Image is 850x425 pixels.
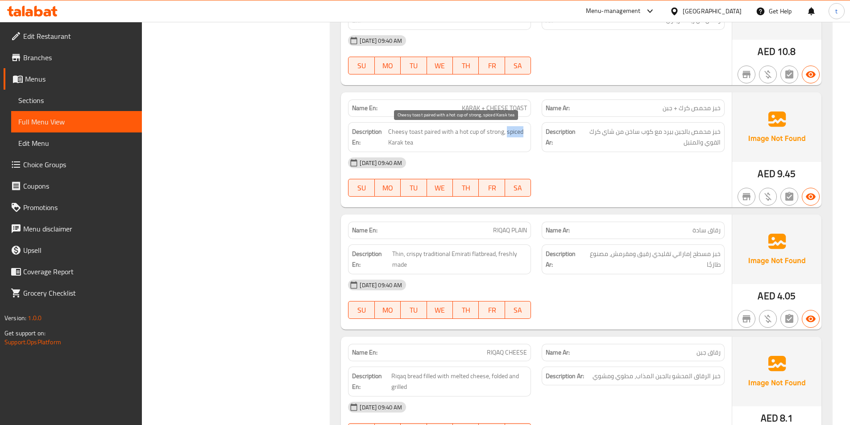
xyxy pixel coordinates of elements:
a: Upsell [4,239,142,261]
a: Support.OpsPlatform [4,336,61,348]
button: TU [401,301,427,319]
a: Sections [11,90,142,111]
span: Choice Groups [23,159,135,170]
span: AED [758,43,775,60]
button: Not branch specific item [738,188,755,206]
strong: Description En: [352,4,382,26]
span: رقاق جبن [697,348,721,357]
img: Ae5nvW7+0k+MAAAAAElFTkSuQmCC [732,92,821,162]
button: Available [802,188,820,206]
span: Menu disclaimer [23,223,135,234]
button: Not has choices [780,188,798,206]
span: خبز محمص بالجبن بيرد مع كوب ساخن من شاي كرك القوي والمتبل [580,126,721,148]
span: WE [431,182,449,194]
span: 9.45 [777,165,796,182]
span: 1.0.0 [28,312,41,324]
button: FR [479,179,505,197]
span: Get support on: [4,327,46,339]
button: FR [479,301,505,319]
span: 4.05 [777,287,796,305]
span: FR [482,304,501,317]
a: Edit Restaurant [4,25,142,47]
span: Cheesy toast paired with a hot cup of strong, spiced Karak tea [388,126,527,148]
button: TH [453,57,479,74]
span: TU [404,59,423,72]
a: Full Menu View [11,111,142,132]
strong: Name Ar: [546,348,570,357]
span: AED [758,287,775,305]
button: Not branch specific item [738,310,755,328]
strong: Name En: [352,348,377,357]
span: KARAK + CHEESE TOAST [462,103,527,113]
a: Grocery Checklist [4,282,142,304]
strong: Description Ar: [546,126,578,148]
button: TH [453,179,479,197]
span: Thin, crispy traditional Emirati flatbread, freshly made [392,248,527,270]
span: RIQAQ PLAIN [493,226,527,235]
strong: Name En: [352,226,377,235]
button: Available [802,310,820,328]
span: خبز مسطح إماراتي تقليدي رقيق ومقرمش، مصنوع طازجًا [584,248,721,270]
span: Upsell [23,245,135,256]
span: SA [509,304,527,317]
button: SA [505,57,531,74]
a: Choice Groups [4,154,142,175]
span: [DATE] 09:40 AM [356,159,406,167]
button: Not has choices [780,66,798,83]
button: TH [453,301,479,319]
button: Purchased item [759,310,777,328]
strong: Description En: [352,126,386,148]
div: Menu-management [586,6,641,17]
span: t [835,6,838,16]
span: TH [456,182,475,194]
span: Edit Restaurant [23,31,135,41]
span: Edit Menu [18,138,135,149]
strong: Description Ar: [546,248,582,270]
a: Coupons [4,175,142,197]
span: Promotions [23,202,135,213]
span: TH [456,59,475,72]
span: AED [758,165,775,182]
span: MO [378,59,397,72]
span: MO [378,304,397,317]
button: MO [375,57,401,74]
img: Ae5nvW7+0k+MAAAAAElFTkSuQmCC [732,337,821,406]
button: MO [375,301,401,319]
span: Coverage Report [23,266,135,277]
span: WE [431,59,449,72]
strong: Description En: [352,371,390,392]
span: Sections [18,95,135,106]
span: خبز الرقاق المحشو بالجبن المذاب، مطوي ومشوي [593,371,721,382]
strong: Name Ar: [546,226,570,235]
button: TU [401,57,427,74]
button: TU [401,179,427,197]
span: 10.8 [777,43,796,60]
span: [DATE] 09:40 AM [356,403,406,412]
span: WE [431,304,449,317]
span: TH [456,304,475,317]
strong: Description Ar: [546,4,576,26]
span: Grocery Checklist [23,288,135,298]
button: MO [375,179,401,197]
div: [GEOGRAPHIC_DATA] [683,6,742,16]
span: Branches [23,52,135,63]
span: FR [482,182,501,194]
span: SU [352,59,371,72]
span: Coupons [23,181,135,191]
button: WE [427,57,453,74]
span: FR [482,59,501,72]
img: Ae5nvW7+0k+MAAAAAElFTkSuQmCC [732,215,821,284]
button: SA [505,179,531,197]
span: RIQAQ CHEESE [487,348,527,357]
a: Promotions [4,197,142,218]
button: SU [348,57,374,74]
span: SU [352,304,371,317]
button: Purchased item [759,66,777,83]
a: Edit Menu [11,132,142,154]
button: SU [348,301,374,319]
span: Menus [25,74,135,84]
span: Full Menu View [18,116,135,127]
span: Riqaq bread filled with melted cheese, folded and grilled [391,371,527,392]
button: Not has choices [780,310,798,328]
button: Available [802,66,820,83]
